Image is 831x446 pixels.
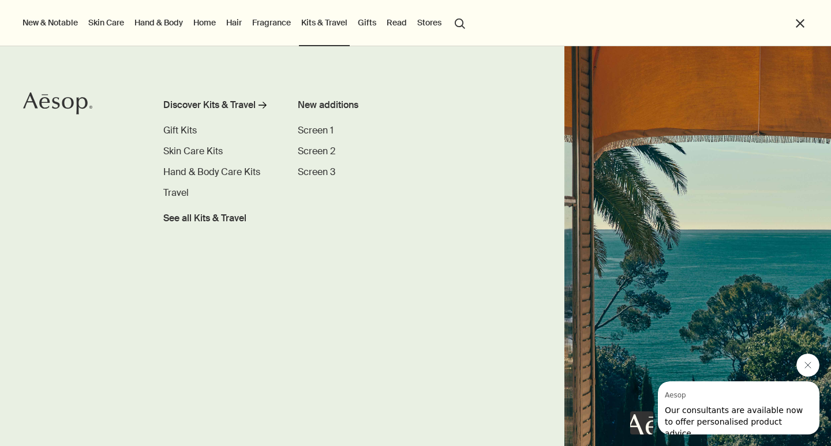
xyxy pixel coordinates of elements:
[250,15,293,30] a: Fragrance
[224,15,244,30] a: Hair
[20,89,95,121] a: Aesop
[298,144,335,158] a: Screen 2
[163,211,246,225] span: See all Kits & Travel
[415,15,444,30] button: Stores
[796,354,819,377] iframe: Close message from Aesop
[86,15,126,30] a: Skin Care
[298,124,334,137] a: Screen 1
[163,186,189,200] a: Travel
[163,124,197,137] a: Gift Kits
[355,15,379,30] a: Gifts
[630,411,653,434] iframe: no content
[163,145,223,157] span: Skin Care Kits
[20,15,80,30] button: New & Notable
[384,15,409,30] a: Read
[163,166,260,178] span: Hand & Body Care Kits
[163,207,246,225] a: See all Kits & Travel
[23,92,92,115] svg: Aesop
[163,98,272,117] a: Discover Kits & Travel
[132,15,185,30] a: Hand & Body
[658,381,819,434] iframe: Message from Aesop
[299,15,350,30] a: Kits & Travel
[163,144,223,158] a: Skin Care Kits
[163,124,197,136] span: Gift Kits
[298,124,334,136] span: Screen 1
[163,187,189,199] span: Travel
[793,17,807,30] button: Close the Menu
[7,24,145,57] span: Our consultants are available now to offer personalised product advice.
[163,165,260,179] a: Hand & Body Care Kits
[564,46,831,446] img: Ocean scenery viewed from open shutter windows.
[191,15,218,30] a: Home
[450,12,470,34] button: Open search
[298,166,335,178] span: Screen 3
[298,145,335,157] span: Screen 2
[298,165,335,179] a: Screen 3
[630,354,819,434] div: Aesop says "Our consultants are available now to offer personalised product advice.". Open messag...
[298,98,431,112] div: New additions
[163,98,256,112] div: Discover Kits & Travel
